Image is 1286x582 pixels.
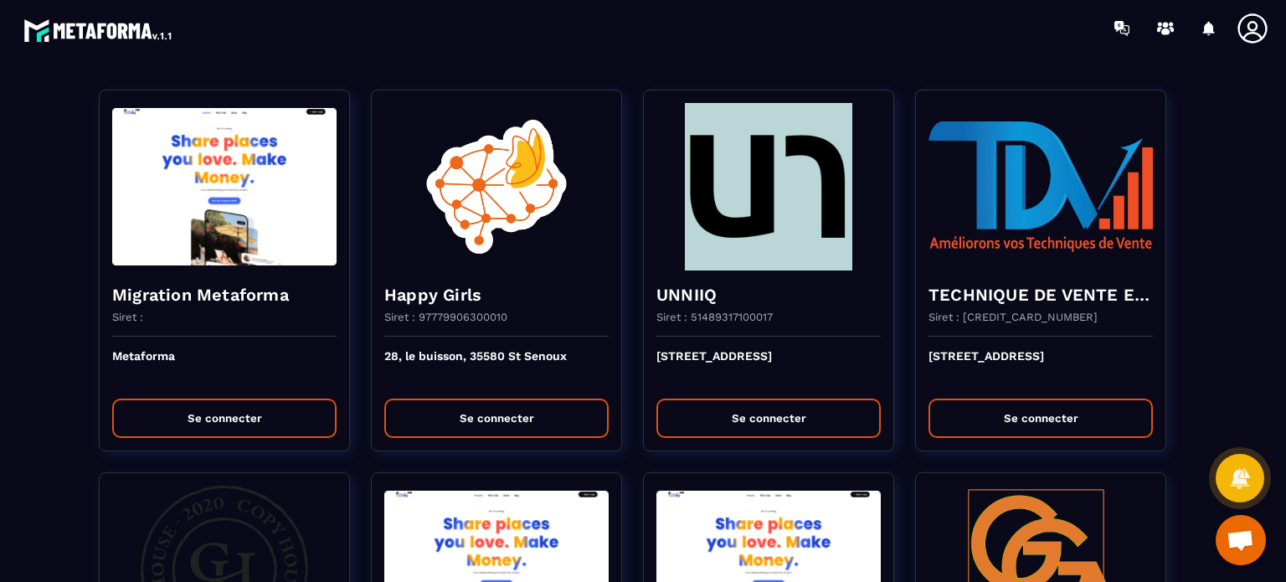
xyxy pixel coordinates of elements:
[1216,515,1266,565] div: Ouvrir le chat
[928,283,1153,306] h4: TECHNIQUE DE VENTE EDITION
[656,399,881,438] button: Se connecter
[112,349,337,386] p: Metaforma
[656,311,773,323] p: Siret : 51489317100017
[112,283,337,306] h4: Migration Metaforma
[384,399,609,438] button: Se connecter
[928,311,1098,323] p: Siret : [CREDIT_CARD_NUMBER]
[112,103,337,270] img: funnel-background
[928,399,1153,438] button: Se connecter
[384,311,507,323] p: Siret : 97779906300010
[384,103,609,270] img: funnel-background
[656,103,881,270] img: funnel-background
[656,283,881,306] h4: UNNIIQ
[23,15,174,45] img: logo
[656,349,881,386] p: [STREET_ADDRESS]
[384,283,609,306] h4: Happy Girls
[112,399,337,438] button: Se connecter
[928,349,1153,386] p: [STREET_ADDRESS]
[112,311,143,323] p: Siret :
[384,349,609,386] p: 28, le buisson, 35580 St Senoux
[928,103,1153,270] img: funnel-background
